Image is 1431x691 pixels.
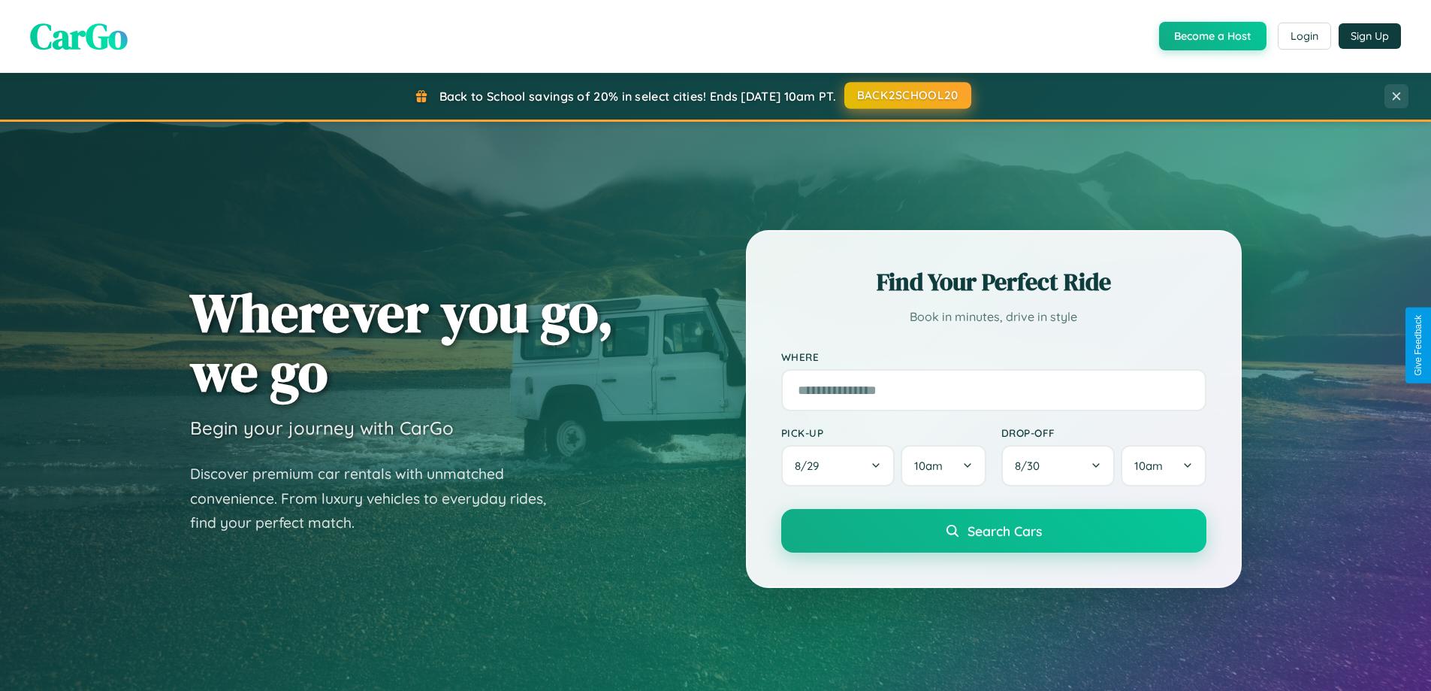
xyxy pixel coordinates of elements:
button: 10am [901,445,986,486]
h3: Begin your journey with CarGo [190,417,454,439]
button: Sign Up [1339,23,1401,49]
label: Pick-up [781,426,986,439]
h2: Find Your Perfect Ride [781,265,1206,299]
button: BACK2SCHOOL20 [844,82,971,109]
p: Book in minutes, drive in style [781,306,1206,328]
h1: Wherever you go, we go [190,283,614,402]
button: Login [1278,23,1331,50]
div: Give Feedback [1413,315,1423,376]
button: 8/30 [1001,445,1116,486]
label: Drop-off [1001,426,1206,439]
span: 10am [914,459,943,473]
span: 8 / 29 [795,459,826,473]
button: Search Cars [781,509,1206,553]
button: 8/29 [781,445,895,486]
span: 8 / 30 [1015,459,1047,473]
button: 10am [1121,445,1206,486]
p: Discover premium car rentals with unmatched convenience. From luxury vehicles to everyday rides, ... [190,462,566,535]
span: 10am [1134,459,1163,473]
label: Where [781,350,1206,363]
span: Search Cars [968,523,1042,539]
span: CarGo [30,11,128,61]
span: Back to School savings of 20% in select cities! Ends [DATE] 10am PT. [439,89,836,104]
button: Become a Host [1159,22,1266,50]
